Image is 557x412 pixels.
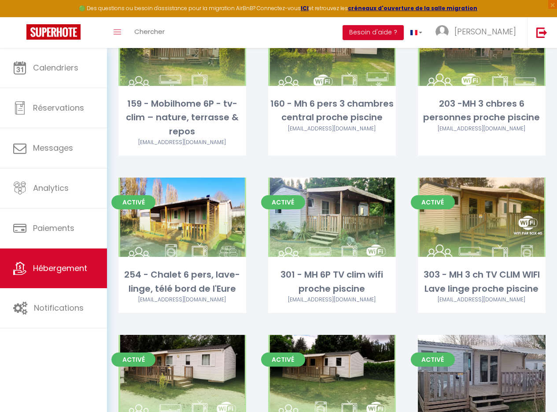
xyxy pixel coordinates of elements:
span: Réservations [33,102,84,113]
span: Activé [411,353,455,367]
button: Besoin d'aide ? [343,25,404,40]
span: Activé [111,195,155,209]
span: [PERSON_NAME] [454,26,516,37]
span: Calendriers [33,62,78,73]
div: Airbnb [268,125,396,133]
span: Hébergement [33,263,87,274]
button: Ouvrir le widget de chat LiveChat [7,4,33,30]
div: Airbnb [268,296,396,304]
span: Activé [261,353,305,367]
div: 159 - Mobilhome 6P - tv- clim – nature, terrasse & repos [118,97,246,138]
div: 303 - MH 3 ch TV CLIM WIFI Lave linge proche piscine [418,268,546,296]
div: 160 - Mh 6 pers 3 chambres central proche piscine [268,97,396,125]
a: créneaux d'ouverture de la salle migration [348,4,477,12]
div: Airbnb [118,296,246,304]
span: Paiements [33,223,74,234]
div: 203 -MH 3 chbres 6 personnes proche piscine [418,97,546,125]
span: Chercher [134,27,165,36]
span: Activé [411,195,455,209]
span: Messages [33,142,73,153]
img: ... [435,25,449,38]
div: Airbnb [418,296,546,304]
div: 254 - Chalet 6 pers, lave-linge, télé bord de l'Eure [118,268,246,296]
div: Airbnb [118,138,246,147]
div: Airbnb [418,125,546,133]
a: Chercher [128,17,171,48]
span: Activé [261,195,305,209]
span: Analytics [33,182,69,193]
span: Notifications [34,302,84,313]
img: Super Booking [26,24,81,40]
a: ... [PERSON_NAME] [429,17,527,48]
div: 301 - MH 6P TV clim wifi proche piscine [268,268,396,296]
span: Activé [111,353,155,367]
a: ICI [301,4,309,12]
img: logout [536,27,547,38]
